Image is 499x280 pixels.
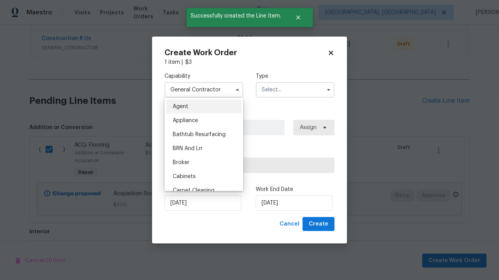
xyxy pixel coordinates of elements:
label: Work Order Manager [165,110,334,118]
label: Capability [165,72,243,80]
span: $ 3 [185,59,192,65]
span: Cancel [280,219,299,229]
span: Broker [173,160,189,165]
span: Create [309,219,328,229]
button: Create [303,217,334,231]
span: Appliance [173,118,198,123]
button: Hide options [233,85,242,94]
label: Work End Date [256,185,334,193]
input: M/D/YYYY [165,195,241,211]
span: Agent [173,104,188,109]
input: Select... [165,82,243,98]
span: Select trade partner [171,161,328,169]
div: 1 item | [165,58,334,66]
button: Show options [324,85,333,94]
span: Cabinets [173,174,196,179]
span: Carpet Cleaning [173,188,214,193]
input: M/D/YYYY [256,195,333,211]
label: Type [256,72,334,80]
span: Assign [300,124,317,131]
h2: Create Work Order [165,49,327,57]
label: Trade Partner [165,148,334,156]
button: Close [285,10,311,25]
input: Select... [256,82,334,98]
span: Bathtub Resurfacing [173,132,226,137]
span: BRN And Lrr [173,146,203,151]
span: Successfully created the Line Item. [186,8,285,24]
button: Cancel [276,217,303,231]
